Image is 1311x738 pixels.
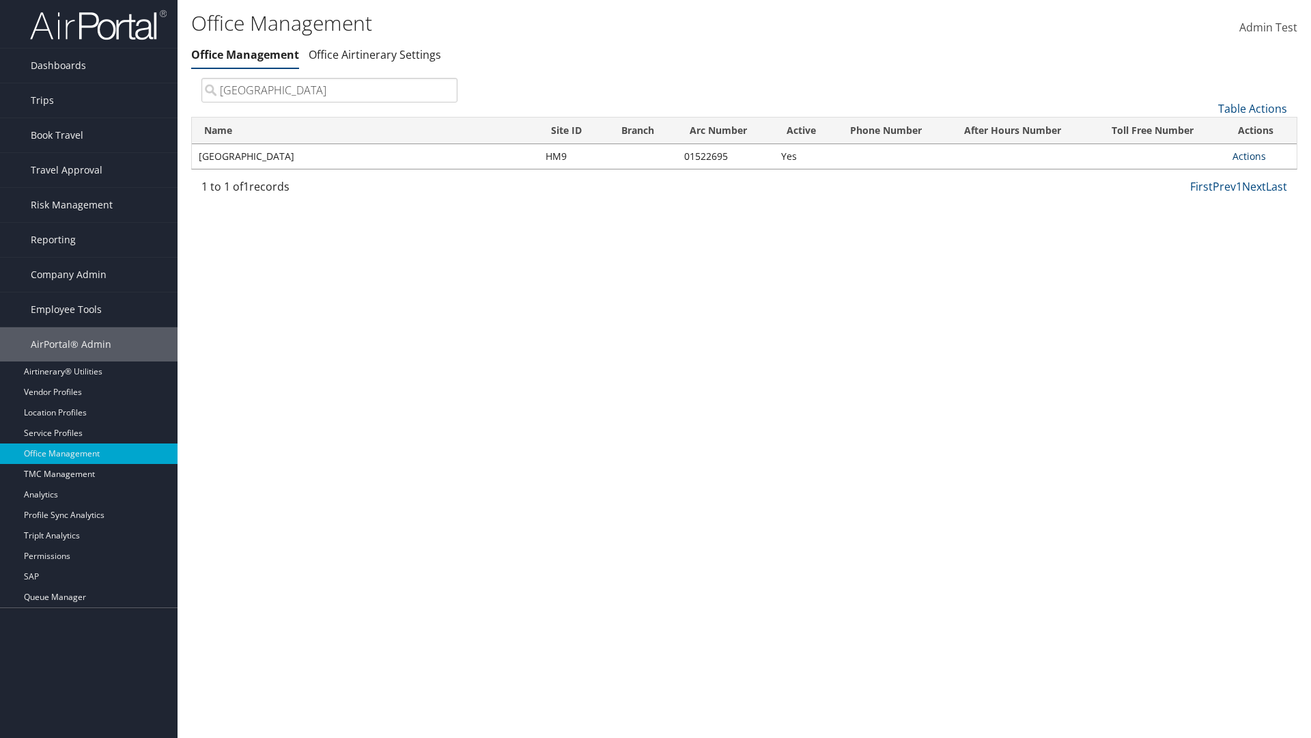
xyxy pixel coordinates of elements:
th: After Hours Number: activate to sort column ascending [952,118,1099,144]
a: Next [1242,179,1266,194]
span: Travel Approval [31,153,102,187]
td: HM9 [539,144,609,169]
th: Site ID: activate to sort column ascending [539,118,609,144]
span: Dashboards [31,49,86,83]
span: Risk Management [31,188,113,222]
span: Admin Test [1239,20,1297,35]
span: Trips [31,83,54,118]
span: 1 [243,179,249,194]
span: Employee Tools [31,292,102,327]
span: Company Admin [31,258,107,292]
a: First [1190,179,1213,194]
th: Actions [1226,118,1297,144]
a: Prev [1213,179,1236,194]
a: Office Management [191,47,299,62]
img: airportal-logo.png [30,9,167,41]
a: Admin Test [1239,7,1297,49]
th: Toll Free Number: activate to sort column ascending [1099,118,1226,144]
th: Arc Number: activate to sort column ascending [677,118,774,144]
div: 1 to 1 of records [201,178,457,202]
th: Active: activate to sort column ascending [774,118,838,144]
td: 01522695 [677,144,774,169]
a: Office Airtinerary Settings [309,47,441,62]
span: AirPortal® Admin [31,327,111,361]
th: Name: activate to sort column ascending [192,118,539,144]
a: 1 [1236,179,1242,194]
td: [GEOGRAPHIC_DATA] [192,144,539,169]
td: Yes [774,144,838,169]
span: Reporting [31,223,76,257]
a: Table Actions [1218,101,1287,116]
th: Branch: activate to sort column ascending [609,118,677,144]
a: Actions [1232,150,1266,163]
a: Last [1266,179,1287,194]
input: Search [201,78,457,102]
th: Phone Number: activate to sort column ascending [838,118,952,144]
span: Book Travel [31,118,83,152]
h1: Office Management [191,9,929,38]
